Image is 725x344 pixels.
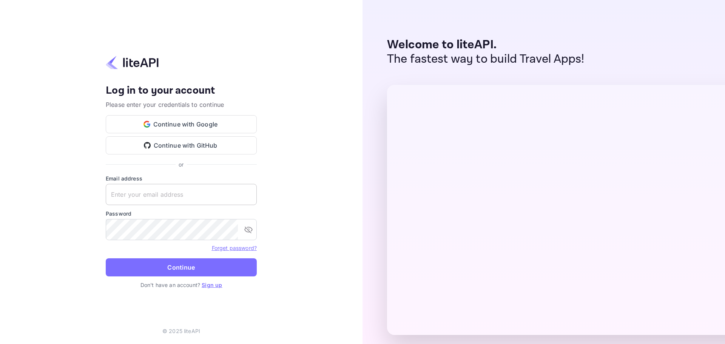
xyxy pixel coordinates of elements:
button: Continue with GitHub [106,136,257,154]
a: Sign up [202,282,222,288]
p: The fastest way to build Travel Apps! [387,52,585,66]
p: Don't have an account? [106,281,257,289]
button: toggle password visibility [241,222,256,237]
button: Continue with Google [106,115,257,133]
p: Please enter your credentials to continue [106,100,257,109]
p: Welcome to liteAPI. [387,38,585,52]
label: Password [106,210,257,218]
button: Continue [106,258,257,276]
img: liteapi [106,55,159,70]
input: Enter your email address [106,184,257,205]
p: © 2025 liteAPI [162,327,200,335]
h4: Log in to your account [106,84,257,97]
p: or [179,160,184,168]
a: Forget password? [212,244,257,251]
a: Forget password? [212,245,257,251]
label: Email address [106,174,257,182]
